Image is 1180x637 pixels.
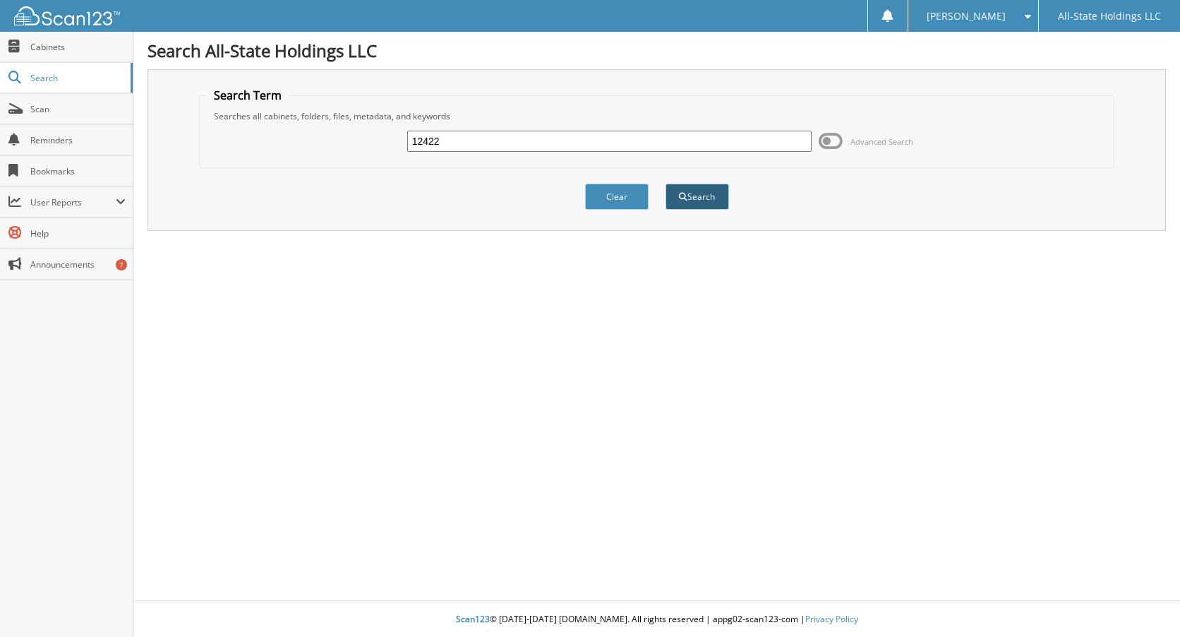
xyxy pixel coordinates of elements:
span: User Reports [30,196,116,208]
span: Bookmarks [30,165,126,177]
span: Help [30,227,126,239]
span: Reminders [30,134,126,146]
div: 7 [116,259,127,270]
h1: Search All-State Holdings LLC [147,39,1166,62]
span: Advanced Search [850,136,913,147]
a: Privacy Policy [805,613,858,625]
span: All-State Holdings LLC [1058,12,1161,20]
span: Announcements [30,258,126,270]
button: Search [666,184,729,210]
div: © [DATE]-[DATE] [DOMAIN_NAME]. All rights reserved | appg02-scan123-com | [133,602,1180,637]
img: scan123-logo-white.svg [14,6,120,25]
span: Cabinets [30,41,126,53]
button: Clear [585,184,649,210]
span: Scan123 [456,613,490,625]
legend: Search Term [207,88,289,103]
span: [PERSON_NAME] [927,12,1006,20]
span: Scan [30,103,126,115]
div: Searches all cabinets, folders, files, metadata, and keywords [207,110,1107,122]
span: Search [30,72,124,84]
